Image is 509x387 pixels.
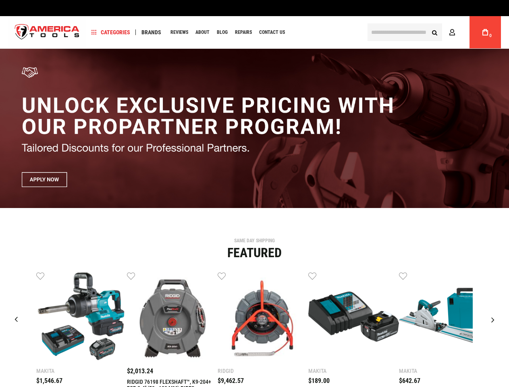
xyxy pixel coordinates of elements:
img: RIDGID 76198 FLEXSHAFT™, K9-204+ FOR 2-4 [127,271,218,362]
a: Categories [88,27,134,38]
a: Blog [213,27,231,38]
a: store logo [8,17,86,48]
span: Brands [141,29,161,35]
span: Categories [91,29,130,35]
button: Search [427,25,442,40]
img: Makita GWT10T 40V max XGT® Brushless Cordless 4‑Sp. High‑Torque 1" Sq. Drive D‑Handle Extended An... [36,271,127,362]
a: MAKITA BL1840BDC1 18V LXT® LITHIUM-ION BATTERY AND CHARGER STARTER PACK, BL1840B, DC18RC (4.0AH) [308,271,399,364]
a: 0 [478,16,493,48]
div: Makita [36,368,127,374]
a: Repairs [231,27,256,38]
a: Brands [138,27,165,38]
img: MAKITA SP6000J1 6-1/2" PLUNGE CIRCULAR SAW, 55" GUIDE RAIL, 12 AMP, ELECTRIC BRAKE, CASE [399,271,490,362]
a: RIDGID 76198 FLEXSHAFT™, K9-204+ FOR 2-4 [127,271,218,364]
span: About [195,30,210,35]
img: MAKITA BL1840BDC1 18V LXT® LITHIUM-ION BATTERY AND CHARGER STARTER PACK, BL1840B, DC18RC (4.0AH) [308,271,399,362]
div: Makita [399,368,490,374]
div: Ridgid [218,368,308,374]
a: MAKITA SP6000J1 6-1/2" PLUNGE CIRCULAR SAW, 55" GUIDE RAIL, 12 AMP, ELECTRIC BRAKE, CASE [399,271,490,364]
span: Repairs [235,30,252,35]
span: $1,546.67 [36,377,62,385]
span: $9,462.57 [218,377,244,385]
a: About [192,27,213,38]
span: $2,013.24 [127,367,153,375]
img: RIDGID 76883 SEESNAKE® MINI PRO [218,271,308,362]
a: Makita GWT10T 40V max XGT® Brushless Cordless 4‑Sp. High‑Torque 1" Sq. Drive D‑Handle Extended An... [36,271,127,364]
span: $189.00 [308,377,330,385]
div: Makita [308,368,399,374]
a: RIDGID 76883 SEESNAKE® MINI PRO [218,271,308,364]
span: $642.67 [399,377,420,385]
span: Blog [217,30,228,35]
div: Featured [6,246,503,259]
a: Contact Us [256,27,289,38]
div: SAME DAY SHIPPING [6,238,503,243]
span: Contact Us [259,30,285,35]
img: America Tools [8,17,86,48]
span: Reviews [170,30,188,35]
a: Reviews [167,27,192,38]
span: 0 [489,33,492,38]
